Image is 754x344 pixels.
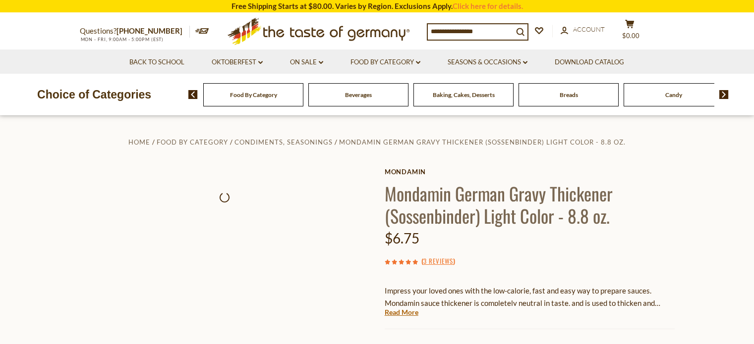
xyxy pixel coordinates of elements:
[385,182,675,227] h1: Mondamin German Gravy Thickener (Sossenbinder) Light Color - 8.8 oz.
[188,90,198,99] img: previous arrow
[129,57,184,68] a: Back to School
[560,91,578,98] a: Breads
[290,57,323,68] a: On Sale
[555,57,624,68] a: Download Catalog
[80,25,190,38] p: Questions?
[561,24,605,35] a: Account
[128,138,150,146] a: Home
[80,37,164,42] span: MON - FRI, 9:00AM - 5:00PM (EST)
[665,91,682,98] a: Candy
[423,256,453,267] a: 3 Reviews
[157,138,228,146] a: Food By Category
[345,91,372,98] a: Beverages
[230,91,277,98] a: Food By Category
[433,91,495,98] a: Baking, Cakes, Desserts
[212,57,263,68] a: Oktoberfest
[453,1,523,10] a: Click here for details.
[385,230,419,246] span: $6.75
[350,57,420,68] a: Food By Category
[719,90,729,99] img: next arrow
[421,256,455,266] span: ( )
[385,307,418,317] a: Read More
[234,138,333,146] a: Condiments, Seasonings
[385,168,675,176] a: Mondamin
[573,25,605,33] span: Account
[385,285,675,309] p: Impress your loved ones with the low-calorie, fast and easy way to prepare sauces. Mondamin sauce...
[615,19,645,44] button: $0.00
[448,57,527,68] a: Seasons & Occasions
[622,32,639,40] span: $0.00
[339,138,626,146] a: Mondamin German Gravy Thickener (Sossenbinder) Light Color - 8.8 oz.
[116,26,182,35] a: [PHONE_NUMBER]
